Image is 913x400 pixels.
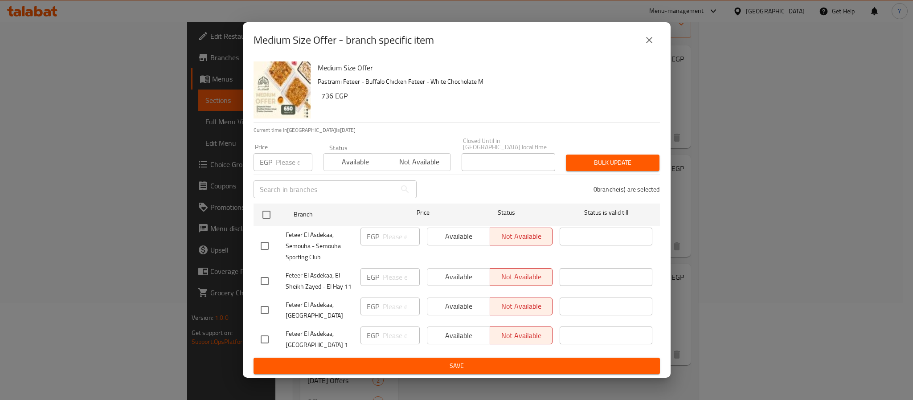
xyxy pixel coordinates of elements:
button: Save [254,358,660,374]
span: Feteer El Asdekaa, El Sheikh Zayed - El Hay 11 [286,270,353,292]
input: Please enter price [276,153,312,171]
input: Please enter price [383,228,420,245]
span: Status is valid till [560,207,652,218]
h2: Medium Size Offer - branch specific item [254,33,434,47]
input: Please enter price [383,298,420,315]
h6: Medium Size Offer [318,61,653,74]
span: Bulk update [573,157,652,168]
input: Search in branches [254,180,396,198]
span: Not available [391,155,447,168]
button: close [639,29,660,51]
p: Current time in [GEOGRAPHIC_DATA] is [DATE] [254,126,660,134]
span: Feteer El Asdekaa, Semouha - Semouha Sporting Club [286,229,353,263]
input: Please enter price [383,268,420,286]
button: Bulk update [566,155,659,171]
button: Available [323,153,387,171]
span: Status [460,207,553,218]
p: EGP [367,231,379,242]
p: Pastrami Feteer - Buffalo Chicken Feteer - White Chocholate M [318,76,653,87]
p: 0 branche(s) are selected [594,185,660,194]
span: Price [393,207,453,218]
span: Available [327,155,384,168]
button: Not available [387,153,451,171]
p: EGP [367,330,379,341]
input: Please enter price [383,327,420,344]
span: Feteer El Asdekaa, [GEOGRAPHIC_DATA] 1 [286,328,353,351]
p: EGP [367,301,379,312]
span: Save [261,360,653,371]
span: Branch [294,209,386,220]
span: Feteer El Asdekaa, [GEOGRAPHIC_DATA] [286,299,353,322]
img: Medium Size Offer [254,61,311,118]
p: EGP [260,157,272,167]
h6: 736 EGP [321,90,653,102]
p: EGP [367,272,379,282]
